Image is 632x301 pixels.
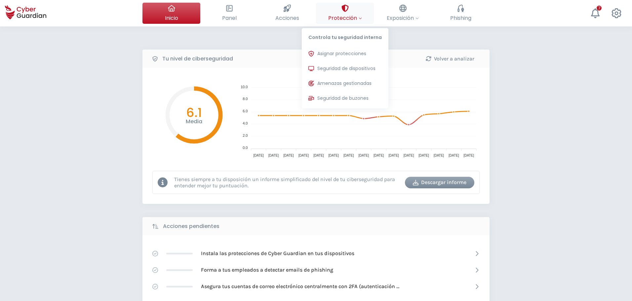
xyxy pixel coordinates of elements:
b: Acciones pendientes [163,222,219,230]
span: Asignar protecciones [317,50,366,57]
p: Tienes siempre a tu disposición un informe simplificado del nivel de tu ciberseguridad para enten... [174,176,400,189]
button: Seguridad de dispositivos [302,62,388,75]
button: ProtecciónControla tu seguridad internaAsignar proteccionesSeguridad de dispositivosAmenazas gest... [316,3,374,24]
tspan: 0.0 [243,146,248,150]
button: Seguridad de buzones [302,92,388,105]
span: Amenazas gestionadas [317,80,372,87]
tspan: [DATE] [329,154,339,157]
span: Acciones [275,14,299,22]
tspan: [DATE] [388,154,399,157]
tspan: [DATE] [418,154,429,157]
tspan: [DATE] [298,154,309,157]
p: Asegura tus cuentas de correo electrónico centralmente con 2FA (autenticación [PERSON_NAME] factor) [201,283,399,290]
tspan: [DATE] [283,154,294,157]
tspan: [DATE] [434,154,444,157]
p: Instala las protecciones de Cyber Guardian en tus dispositivos [201,250,354,257]
b: Tu nivel de ciberseguridad [162,55,233,63]
tspan: 2.0 [243,133,248,137]
button: Descargar informe [405,177,474,188]
button: Inicio [142,3,200,24]
tspan: [DATE] [374,154,384,157]
tspan: 4.0 [243,121,248,125]
button: Acciones [258,3,316,24]
tspan: [DATE] [268,154,279,157]
tspan: [DATE] [313,154,324,157]
button: Amenazas gestionadas [302,77,388,90]
span: Exposición [387,14,419,22]
tspan: 6.0 [243,109,248,113]
button: Panel [200,3,258,24]
button: Volver a analizar [415,53,485,64]
span: Panel [222,14,237,22]
tspan: 10.0 [241,85,248,89]
p: Controla tu seguridad interna [302,28,388,44]
div: Volver a analizar [420,55,480,63]
button: Asignar protecciones [302,47,388,60]
tspan: 8.0 [243,97,248,101]
tspan: [DATE] [358,154,369,157]
div: Descargar informe [410,178,469,186]
span: Seguridad de buzones [317,95,369,102]
span: Phishing [450,14,471,22]
span: Seguridad de dispositivos [317,65,375,72]
p: Forma a tus empleados a detectar emails de phishing [201,266,333,274]
button: Phishing [432,3,490,24]
span: Protección [328,14,362,22]
tspan: [DATE] [464,154,474,157]
tspan: [DATE] [343,154,354,157]
tspan: [DATE] [253,154,264,157]
tspan: [DATE] [449,154,459,157]
span: Inicio [165,14,178,22]
button: Exposición [374,3,432,24]
tspan: [DATE] [404,154,414,157]
div: 7 [597,6,602,11]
